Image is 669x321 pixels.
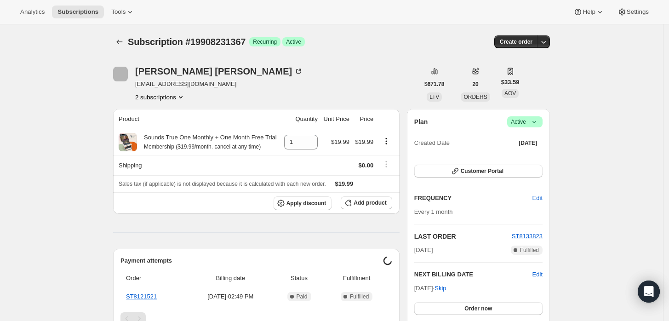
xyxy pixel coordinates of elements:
span: [EMAIL_ADDRESS][DOMAIN_NAME] [135,80,303,89]
span: [DATE] · [414,285,446,292]
span: Settings [627,8,649,16]
span: 20 [472,80,478,88]
button: Shipping actions [379,159,394,169]
span: $671.78 [424,80,444,88]
span: AOV [504,90,516,97]
span: Sales tax (if applicable) is not displayed because it is calculated with each new order. [119,181,326,187]
span: Add product [354,199,386,206]
span: Every 1 month [414,208,453,215]
button: Apply discount [274,196,332,210]
button: Product actions [379,136,394,146]
span: Apply discount [286,200,326,207]
th: Unit Price [320,109,352,129]
span: LTV [429,94,439,100]
div: [PERSON_NAME] [PERSON_NAME] [135,67,303,76]
button: Create order [494,35,538,48]
div: Open Intercom Messenger [638,281,660,303]
span: Recurring [253,38,277,46]
th: Product [113,109,281,129]
span: [DATE] [414,246,433,255]
span: Fulfillment [327,274,387,283]
span: ORDERS [463,94,487,100]
h2: FREQUENCY [414,194,532,203]
h2: LAST ORDER [414,232,512,241]
span: Customer Portal [461,167,503,175]
button: Add product [341,196,392,209]
span: $33.59 [501,78,520,87]
button: Settings [612,6,654,18]
img: product img [119,133,137,151]
button: Skip [429,281,452,296]
button: Edit [527,191,548,206]
span: [DATE] [519,139,537,147]
button: Edit [532,270,543,279]
button: Product actions [135,92,185,102]
button: Subscriptions [52,6,104,18]
a: ST8133823 [512,233,543,240]
h2: Payment attempts [120,256,383,265]
span: Subscription #19908231367 [128,37,246,47]
span: $0.00 [359,162,374,169]
span: Fulfilled [350,293,369,300]
button: Help [568,6,610,18]
button: Analytics [15,6,50,18]
a: ST8121521 [126,293,157,300]
span: Created Date [414,138,450,148]
span: Active [286,38,301,46]
div: Sounds True One Monthly + One Month Free Trial [137,133,277,151]
span: Edit [532,194,543,203]
span: | [528,118,530,126]
small: Membership ($19.99/month. cancel at any time) [144,143,261,150]
th: Order [120,268,187,288]
span: Skip [435,284,446,293]
span: Analytics [20,8,45,16]
span: [DATE] · 02:49 PM [189,292,271,301]
span: Order now [464,305,492,312]
button: ST8133823 [512,232,543,241]
th: Quantity [281,109,320,129]
span: Create order [500,38,532,46]
span: Carolyn Moore [113,67,128,81]
span: Status [277,274,321,283]
h2: Plan [414,117,428,126]
span: Active [511,117,539,126]
th: Price [352,109,376,129]
span: Help [583,8,595,16]
h2: NEXT BILLING DATE [414,270,532,279]
th: Shipping [113,155,281,175]
span: $19.99 [335,180,354,187]
span: Fulfilled [520,246,539,254]
button: Tools [106,6,140,18]
button: 20 [467,78,484,91]
button: [DATE] [513,137,543,149]
span: Paid [297,293,308,300]
span: Billing date [189,274,271,283]
span: $19.99 [355,138,373,145]
span: Subscriptions [57,8,98,16]
span: $19.99 [331,138,349,145]
button: $671.78 [419,78,450,91]
button: Order now [414,302,543,315]
span: Tools [111,8,126,16]
button: Subscriptions [113,35,126,48]
button: Customer Portal [414,165,543,178]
